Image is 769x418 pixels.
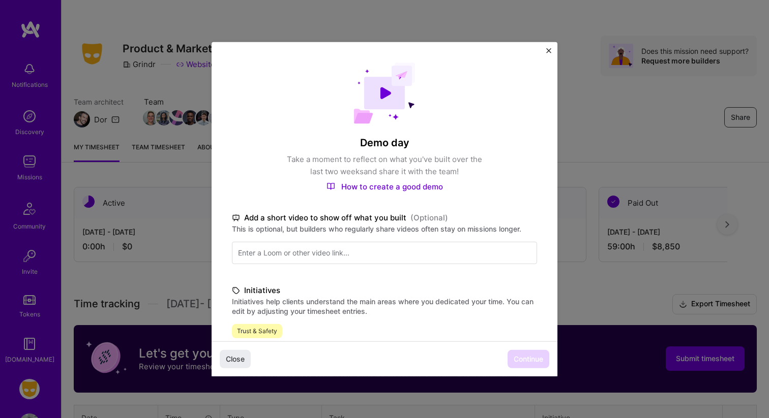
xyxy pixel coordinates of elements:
label: Initiatives [232,284,537,296]
img: Demo day [353,62,416,123]
span: (Optional) [410,211,448,223]
label: Initiatives help clients understand the main areas where you dedicated your time. You can edit by... [232,296,537,315]
h4: Demo day [232,136,537,149]
label: Add a short video to show off what you built [232,211,537,223]
i: icon TagBlack [232,284,240,296]
button: Close [546,48,551,58]
span: Close [226,354,245,364]
img: How to create a good demo [327,182,335,190]
a: How to create a good demo [327,181,443,191]
input: Enter a Loom or other video link... [232,241,537,264]
label: This is optional, but builders who regularly share videos often stay on missions longer. [232,223,537,233]
p: Take a moment to reflect on what you've built over the last two weeks and share it with the team! [283,153,486,177]
button: Close [220,350,251,368]
span: Trust & Safety [232,324,282,338]
i: icon TvBlack [232,212,240,223]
